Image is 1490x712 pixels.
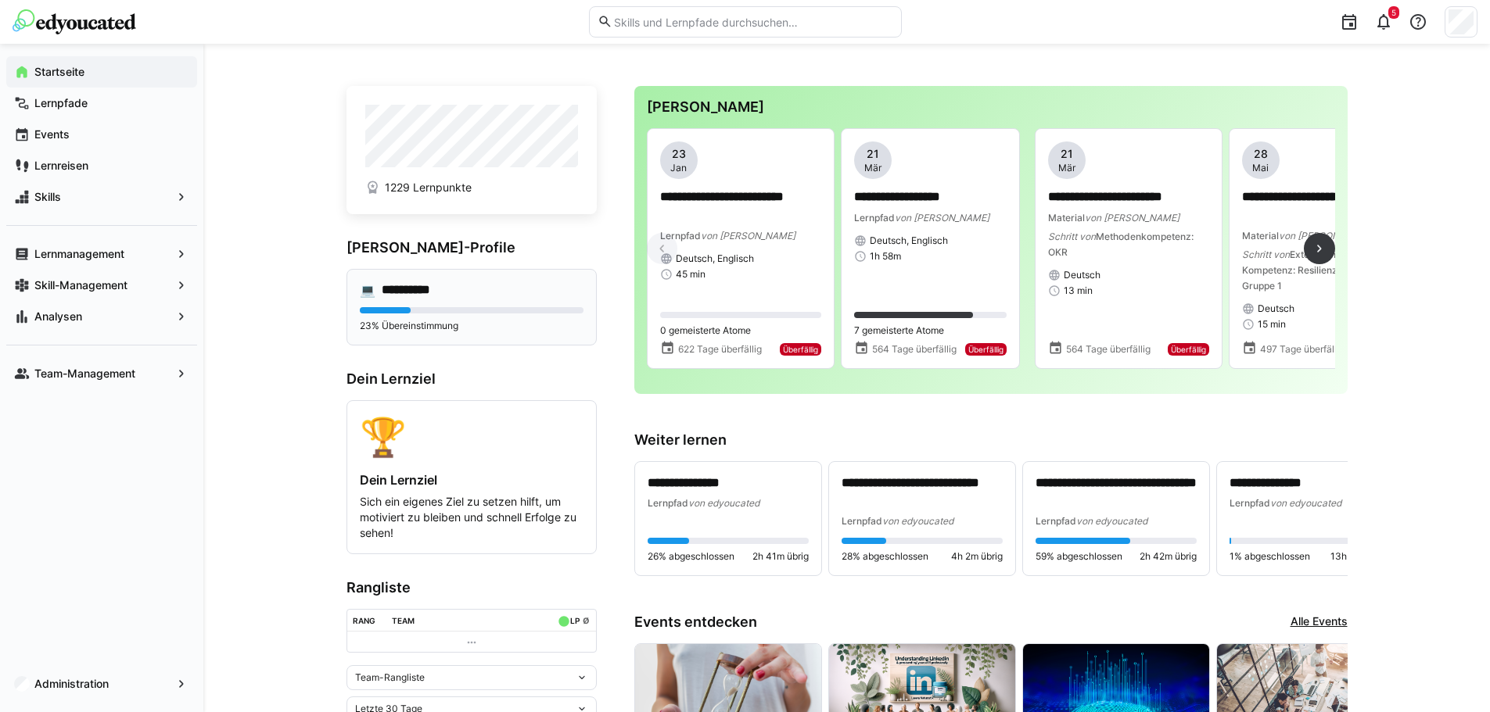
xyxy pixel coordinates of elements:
[648,550,734,563] span: 26% abgeschlossen
[1258,318,1286,331] span: 15 min
[1330,550,1391,563] span: 13h 11m übrig
[634,431,1348,449] h3: Weiter lernen
[353,616,375,625] div: Rang
[1171,345,1206,354] span: Überfällig
[360,282,375,298] div: 💻️
[647,98,1335,116] h3: [PERSON_NAME]
[1242,249,1380,292] span: Extern - Individuelle Kompetenz: Resilienz (Haufe) Gruppe 1
[882,515,953,527] span: von edyoucated
[346,370,597,388] h3: Dein Lernziel
[1391,8,1396,17] span: 5
[660,324,751,337] span: 0 gemeisterte Atome
[1242,249,1290,260] span: Schritt von
[355,671,425,684] span: Team-Rangliste
[1291,614,1348,631] a: Alle Events
[670,162,687,174] span: Jan
[870,250,901,263] span: 1h 58m
[1061,146,1073,162] span: 21
[676,252,754,265] span: Deutsch, Englisch
[968,345,1004,354] span: Überfällig
[1064,284,1093,297] span: 13 min
[583,613,590,626] a: ø
[1260,343,1345,356] span: 497 Tage überfällig
[360,472,583,488] h4: Dein Lernziel
[1048,231,1194,258] span: Methodenkompetenz: OKR
[1279,230,1373,242] span: von [PERSON_NAME]
[854,324,944,337] span: 7 gemeisterte Atome
[1258,302,1294,315] span: Deutsch
[392,616,415,625] div: Team
[1058,162,1075,174] span: Mär
[612,15,892,29] input: Skills und Lernpfade durchsuchen…
[1242,230,1279,242] span: Material
[678,343,762,356] span: 622 Tage überfällig
[660,230,701,242] span: Lernpfad
[1048,231,1096,242] span: Schritt von
[1230,550,1310,563] span: 1% abgeschlossen
[864,162,881,174] span: Mär
[1036,550,1122,563] span: 59% abgeschlossen
[1254,146,1268,162] span: 28
[867,146,879,162] span: 21
[360,320,583,332] p: 23% Übereinstimmung
[783,345,818,354] span: Überfällig
[648,497,688,509] span: Lernpfad
[1252,162,1269,174] span: Mai
[1048,212,1085,224] span: Material
[570,616,580,625] div: LP
[385,180,472,195] span: 1229 Lernpunkte
[360,413,583,460] div: 🏆
[842,515,882,527] span: Lernpfad
[1270,497,1341,509] span: von edyoucated
[1085,212,1179,224] span: von [PERSON_NAME]
[951,550,1003,563] span: 4h 2m übrig
[1066,343,1151,356] span: 564 Tage überfällig
[688,497,759,509] span: von edyoucated
[676,268,706,281] span: 45 min
[672,146,686,162] span: 23
[1230,497,1270,509] span: Lernpfad
[895,212,989,224] span: von [PERSON_NAME]
[1036,515,1076,527] span: Lernpfad
[752,550,809,563] span: 2h 41m übrig
[701,230,795,242] span: von [PERSON_NAME]
[346,579,597,596] h3: Rangliste
[360,494,583,541] p: Sich ein eigenes Ziel zu setzen hilft, um motiviert zu bleiben und schnell Erfolge zu sehen!
[842,550,928,563] span: 28% abgeschlossen
[854,212,895,224] span: Lernpfad
[872,343,957,356] span: 564 Tage überfällig
[1140,550,1197,563] span: 2h 42m übrig
[1076,515,1147,527] span: von edyoucated
[1064,269,1100,281] span: Deutsch
[870,234,948,247] span: Deutsch, Englisch
[346,239,597,256] h3: [PERSON_NAME]-Profile
[634,614,757,631] h3: Events entdecken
